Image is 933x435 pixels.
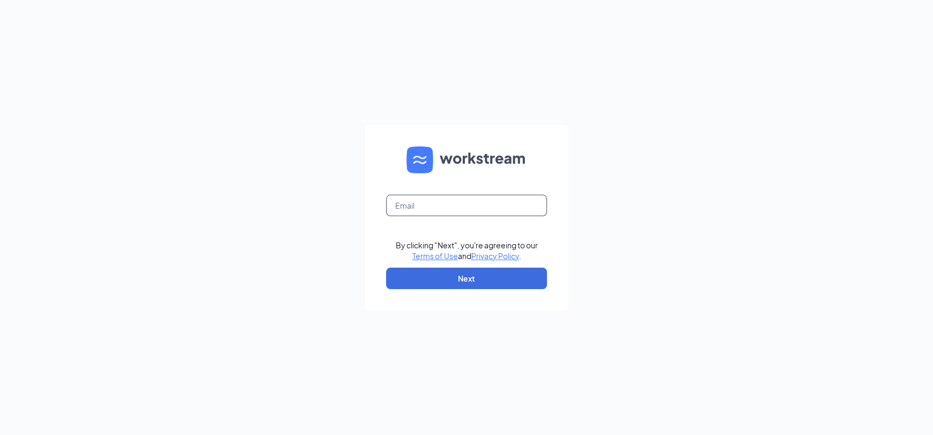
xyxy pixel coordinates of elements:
[471,251,519,261] a: Privacy Policy
[412,251,458,261] a: Terms of Use
[386,195,547,216] input: Email
[406,146,527,173] img: WS logo and Workstream text
[386,268,547,289] button: Next
[396,240,538,261] div: By clicking "Next", you're agreeing to our and .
